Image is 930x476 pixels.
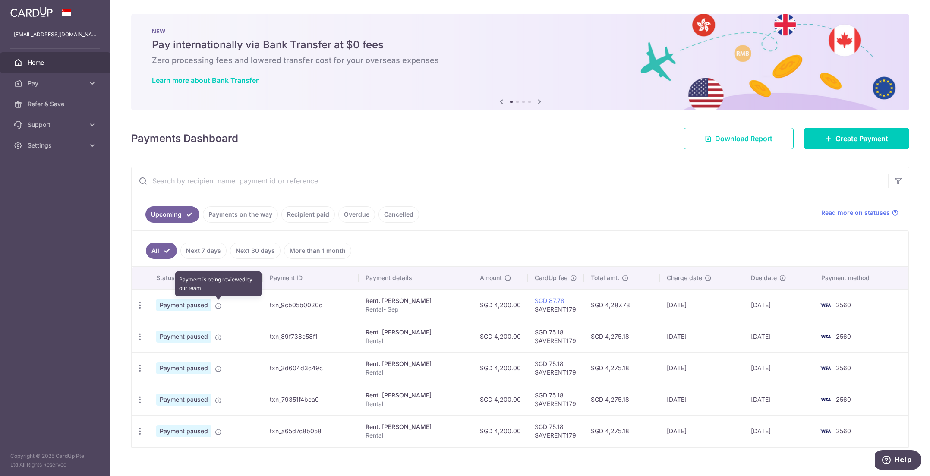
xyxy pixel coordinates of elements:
a: All [146,243,177,259]
td: SGD 75.18 SAVERENT179 [528,384,584,415]
td: SGD 4,275.18 [584,415,660,447]
a: Payments on the way [203,206,278,223]
div: Rent. [PERSON_NAME] [366,328,466,337]
span: Due date [751,274,777,282]
a: Read more on statuses [821,208,898,217]
span: Amount [480,274,502,282]
td: SGD 4,200.00 [473,415,528,447]
a: Learn more about Bank Transfer [152,76,259,85]
td: SGD 75.18 SAVERENT179 [528,352,584,384]
td: txn_89f738c58f1 [263,321,359,352]
td: SGD 4,200.00 [473,289,528,321]
th: Payment ID [263,267,359,289]
td: txn_a65d7c8b058 [263,415,359,447]
img: Bank Card [817,394,834,405]
td: SGD 75.18 SAVERENT179 [528,321,584,352]
span: Support [28,120,85,129]
td: SGD 4,200.00 [473,321,528,352]
td: txn_3d604d3c49c [263,352,359,384]
td: SGD 75.18 SAVERENT179 [528,415,584,447]
td: [DATE] [744,321,814,352]
a: Upcoming [145,206,199,223]
td: [DATE] [744,415,814,447]
p: NEW [152,28,889,35]
td: SAVERENT179 [528,289,584,321]
p: Rental [366,368,466,377]
span: Payment paused [156,299,211,311]
td: txn_79351f4bca0 [263,384,359,415]
td: SGD 4,287.78 [584,289,660,321]
span: Payment paused [156,394,211,406]
td: [DATE] [660,384,744,415]
h5: Pay internationally via Bank Transfer at $0 fees [152,38,889,52]
a: Cancelled [378,206,419,223]
td: [DATE] [744,384,814,415]
div: Rent. [PERSON_NAME] [366,359,466,368]
span: Payment paused [156,362,211,374]
a: Create Payment [804,128,909,149]
p: [EMAIL_ADDRESS][DOMAIN_NAME] [14,30,97,39]
img: Bank Card [817,331,834,342]
th: Payment method [814,267,908,289]
a: Download Report [684,128,794,149]
span: 2560 [836,427,851,435]
span: 2560 [836,333,851,340]
img: Bank Card [817,426,834,436]
span: Read more on statuses [821,208,890,217]
td: [DATE] [660,415,744,447]
span: Payment paused [156,425,211,437]
h4: Payments Dashboard [131,131,238,146]
h6: Zero processing fees and lowered transfer cost for your overseas expenses [152,55,889,66]
td: SGD 4,275.18 [584,352,660,384]
p: Rental- Sep [366,305,466,314]
th: Payment details [359,267,473,289]
span: Home [28,58,85,67]
a: SGD 87.78 [535,297,564,304]
div: Rent. [PERSON_NAME] [366,391,466,400]
span: Pay [28,79,85,88]
a: Recipient paid [281,206,335,223]
span: Total amt. [591,274,619,282]
span: 2560 [836,364,851,372]
td: [DATE] [744,352,814,384]
td: [DATE] [660,321,744,352]
a: Overdue [338,206,375,223]
span: Refer & Save [28,100,85,108]
div: Rent. [PERSON_NAME] [366,296,466,305]
span: 2560 [836,301,851,309]
span: Charge date [667,274,702,282]
td: [DATE] [744,289,814,321]
span: Download Report [715,133,772,144]
img: Bank Card [817,363,834,373]
td: SGD 4,275.18 [584,384,660,415]
p: Rental [366,400,466,408]
span: Settings [28,141,85,150]
td: txn_9cb05b0020d [263,289,359,321]
td: [DATE] [660,352,744,384]
td: SGD 4,200.00 [473,384,528,415]
iframe: Opens a widget where you can find more information [875,450,921,472]
td: SGD 4,200.00 [473,352,528,384]
div: Rent. [PERSON_NAME] [366,422,466,431]
span: CardUp fee [535,274,567,282]
img: Bank Card [817,300,834,310]
img: Bank transfer banner [131,14,909,110]
a: More than 1 month [284,243,351,259]
p: Rental [366,431,466,440]
div: Payment is being reviewed by our team. [175,271,262,296]
a: Next 30 days [230,243,281,259]
p: Rental [366,337,466,345]
a: Next 7 days [180,243,227,259]
input: Search by recipient name, payment id or reference [132,167,888,195]
span: Create Payment [835,133,888,144]
span: 2560 [836,396,851,403]
img: CardUp [10,7,53,17]
span: Status [156,274,175,282]
td: SGD 4,275.18 [584,321,660,352]
td: [DATE] [660,289,744,321]
span: Payment paused [156,331,211,343]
